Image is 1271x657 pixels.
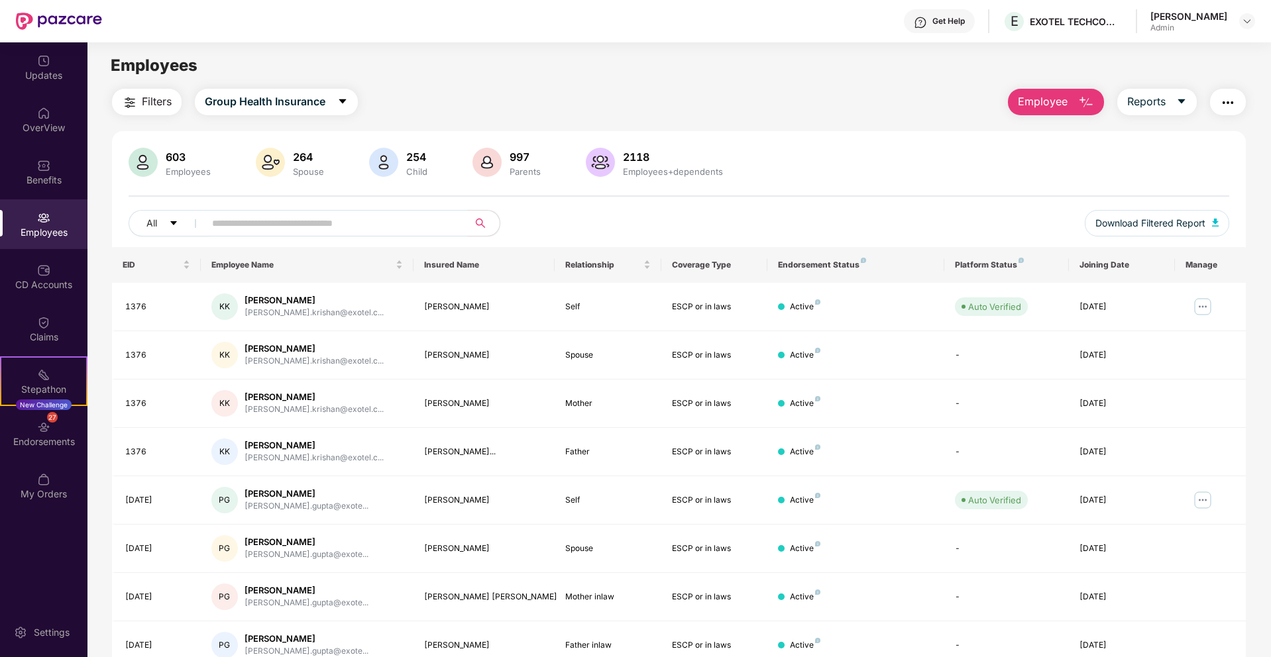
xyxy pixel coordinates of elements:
[1079,591,1164,603] div: [DATE]
[815,444,820,450] img: svg+xml;base64,PHN2ZyB4bWxucz0iaHR0cDovL3d3dy53My5vcmcvMjAwMC9zdmciIHdpZHRoPSI4IiBoZWlnaHQ9IjgiIH...
[1117,89,1197,115] button: Reportscaret-down
[944,428,1068,476] td: -
[1079,542,1164,555] div: [DATE]
[245,355,384,368] div: [PERSON_NAME].krishan@exotel.c...
[790,397,820,410] div: Active
[290,150,327,164] div: 264
[424,639,545,652] div: [PERSON_NAME]
[245,584,368,597] div: [PERSON_NAME]
[414,247,555,283] th: Insured Name
[790,591,820,603] div: Active
[790,349,820,362] div: Active
[290,166,327,177] div: Spouse
[424,397,545,410] div: [PERSON_NAME]
[211,535,238,562] div: PG
[125,591,190,603] div: [DATE]
[122,95,138,111] img: svg+xml;base64,PHN2ZyB4bWxucz0iaHR0cDovL3d3dy53My5vcmcvMjAwMC9zdmciIHdpZHRoPSIyNCIgaGVpZ2h0PSIyNC...
[163,150,213,164] div: 603
[1242,16,1252,26] img: svg+xml;base64,PHN2ZyBpZD0iRHJvcGRvd24tMzJ4MzIiIHhtbG5zPSJodHRwOi8vd3d3LnczLm9yZy8yMDAwL3N2ZyIgd2...
[955,260,1058,270] div: Platform Status
[129,210,209,236] button: Allcaret-down
[1078,95,1094,111] img: svg+xml;base64,PHN2ZyB4bWxucz0iaHR0cDovL3d3dy53My5vcmcvMjAwMC9zdmciIHhtbG5zOnhsaW5rPSJodHRwOi8vd3...
[14,626,27,639] img: svg+xml;base64,PHN2ZyBpZD0iU2V0dGluZy0yMHgyMCIgeG1sbnM9Imh0dHA6Ly93d3cudzMub3JnLzIwMDAvc3ZnIiB3aW...
[790,494,820,507] div: Active
[790,542,820,555] div: Active
[968,493,1021,507] div: Auto Verified
[37,264,50,277] img: svg+xml;base64,PHN2ZyBpZD0iQ0RfQWNjb3VudHMiIGRhdGEtbmFtZT0iQ0QgQWNjb3VudHMiIHhtbG5zPSJodHRwOi8vd3...
[467,218,493,228] span: search
[245,307,384,319] div: [PERSON_NAME].krishan@exotel.c...
[1079,397,1164,410] div: [DATE]
[565,446,650,458] div: Father
[861,258,866,263] img: svg+xml;base64,PHN2ZyB4bWxucz0iaHR0cDovL3d3dy53My5vcmcvMjAwMC9zdmciIHdpZHRoPSI4IiBoZWlnaHQ9IjgiIH...
[424,301,545,313] div: [PERSON_NAME]
[125,446,190,458] div: 1376
[790,446,820,458] div: Active
[944,573,1068,621] td: -
[932,16,965,26] div: Get Help
[672,494,757,507] div: ESCP or in laws
[1079,301,1164,313] div: [DATE]
[1019,258,1024,263] img: svg+xml;base64,PHN2ZyB4bWxucz0iaHR0cDovL3d3dy53My5vcmcvMjAwMC9zdmciIHdpZHRoPSI4IiBoZWlnaHQ9IjgiIH...
[672,397,757,410] div: ESCP or in laws
[169,219,178,229] span: caret-down
[1008,89,1104,115] button: Employee
[125,349,190,362] div: 1376
[815,348,820,353] img: svg+xml;base64,PHN2ZyB4bWxucz0iaHR0cDovL3d3dy53My5vcmcvMjAwMC9zdmciIHdpZHRoPSI4IiBoZWlnaHQ9IjgiIH...
[245,403,384,416] div: [PERSON_NAME].krishan@exotel.c...
[815,638,820,643] img: svg+xml;base64,PHN2ZyB4bWxucz0iaHR0cDovL3d3dy53My5vcmcvMjAwMC9zdmciIHdpZHRoPSI4IiBoZWlnaHQ9IjgiIH...
[205,93,325,110] span: Group Health Insurance
[565,397,650,410] div: Mother
[565,591,650,603] div: Mother inlaw
[815,396,820,401] img: svg+xml;base64,PHN2ZyB4bWxucz0iaHR0cDovL3d3dy53My5vcmcvMjAwMC9zdmciIHdpZHRoPSI4IiBoZWlnaHQ9IjgiIH...
[245,439,384,452] div: [PERSON_NAME]
[944,379,1068,428] td: -
[37,368,50,381] img: svg+xml;base64,PHN2ZyB4bWxucz0iaHR0cDovL3d3dy53My5vcmcvMjAwMC9zdmciIHdpZHRoPSIyMSIgaGVpZ2h0PSIyMC...
[37,159,50,172] img: svg+xml;base64,PHN2ZyBpZD0iQmVuZWZpdHMiIHhtbG5zPSJodHRwOi8vd3d3LnczLm9yZy8yMDAwL3N2ZyIgd2lkdGg9Ij...
[16,13,102,30] img: New Pazcare Logo
[245,597,368,609] div: [PERSON_NAME].gupta@exote...
[404,150,430,164] div: 254
[944,525,1068,573] td: -
[111,56,197,75] span: Employees
[37,54,50,68] img: svg+xml;base64,PHN2ZyBpZD0iVXBkYXRlZCIgeG1sbnM9Imh0dHA6Ly93d3cudzMub3JnLzIwMDAvc3ZnIiB3aWR0aD0iMj...
[1079,446,1164,458] div: [DATE]
[944,331,1068,379] td: -
[815,299,820,305] img: svg+xml;base64,PHN2ZyB4bWxucz0iaHR0cDovL3d3dy53My5vcmcvMjAwMC9zdmciIHdpZHRoPSI4IiBoZWlnaHQ9IjgiIH...
[245,487,368,500] div: [PERSON_NAME]
[112,89,182,115] button: Filters
[142,93,172,110] span: Filters
[125,301,190,313] div: 1376
[112,247,201,283] th: EID
[555,247,661,283] th: Relationship
[245,500,368,513] div: [PERSON_NAME].gupta@exote...
[404,166,430,177] div: Child
[211,438,238,465] div: KK
[245,536,368,548] div: [PERSON_NAME]
[245,342,384,355] div: [PERSON_NAME]
[30,626,74,639] div: Settings
[211,342,238,368] div: KK
[424,349,545,362] div: [PERSON_NAME]
[1011,13,1019,29] span: E
[586,148,615,177] img: svg+xml;base64,PHN2ZyB4bWxucz0iaHR0cDovL3d3dy53My5vcmcvMjAwMC9zdmciIHhtbG5zOnhsaW5rPSJodHRwOi8vd3...
[1176,96,1187,108] span: caret-down
[565,639,650,652] div: Father inlaw
[424,446,545,458] div: [PERSON_NAME]...
[125,639,190,652] div: [DATE]
[123,260,180,270] span: EID
[790,301,820,313] div: Active
[245,452,384,464] div: [PERSON_NAME].krishan@exotel.c...
[1220,95,1236,111] img: svg+xml;base64,PHN2ZyB4bWxucz0iaHR0cDovL3d3dy53My5vcmcvMjAwMC9zdmciIHdpZHRoPSIyNCIgaGVpZ2h0PSIyNC...
[245,632,368,645] div: [PERSON_NAME]
[661,247,767,283] th: Coverage Type
[1018,93,1068,110] span: Employee
[672,301,757,313] div: ESCP or in laws
[672,591,757,603] div: ESCP or in laws
[211,583,238,610] div: PG
[163,166,213,177] div: Employees
[47,412,58,423] div: 27
[245,548,368,561] div: [PERSON_NAME].gupta@exote...
[815,589,820,595] img: svg+xml;base64,PHN2ZyB4bWxucz0iaHR0cDovL3d3dy53My5vcmcvMjAwMC9zdmciIHdpZHRoPSI4IiBoZWlnaHQ9IjgiIH...
[125,494,190,507] div: [DATE]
